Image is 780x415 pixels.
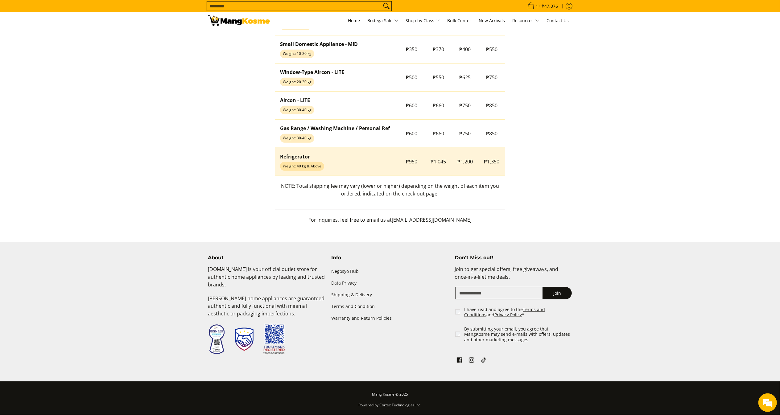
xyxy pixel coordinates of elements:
nav: Main Menu [276,12,572,29]
span: Resources [513,17,539,25]
p: Powered by Cortex Technologies Inc. [208,401,572,412]
a: New Arrivals [476,12,508,29]
span: ₱750 [460,130,471,137]
a: Negosyo Hub [332,265,449,277]
img: Data Privacy Seal [208,324,225,355]
span: We're online! [36,78,85,140]
label: By submitting your email, you agree that MangKosme may send e-mails with offers, updates and othe... [464,326,572,343]
p: [DOMAIN_NAME] is your official outlet store for authentic home appliances by leading and trusted ... [208,265,325,294]
a: Warranty and Return Policies [332,313,449,324]
span: Contact Us [547,18,569,23]
a: See Mang Kosme on Instagram [467,356,476,366]
span: Bulk Center [448,18,472,23]
img: Trustmark QR [263,324,285,355]
span: ₱660 [433,130,444,137]
a: Home [345,12,363,29]
a: Bodega Sale [365,12,402,29]
span: [EMAIL_ADDRESS][DOMAIN_NAME] [392,216,472,223]
td: ₱600 [398,120,425,148]
textarea: Type your message and hit 'Enter' [3,168,118,190]
a: Terms and Conditions [464,306,545,318]
p: For inquiries, feel free to email us at [275,216,505,230]
span: ₱550 [433,74,444,81]
span: New Arrivals [479,18,505,23]
span: Weight: 40 kg & Above [280,162,324,171]
span: ₱750 [460,102,471,109]
p: NOTE: Total shipping fee may vary (lower or higher) depending on the weight of each item you orde... [275,182,505,204]
span: Bodega Sale [368,17,398,25]
span: Shop by Class [406,17,440,25]
strong: Gas Range / Washing Machine / Personal Ref [280,125,390,132]
h4: About [208,255,325,261]
span: ₱625 [460,74,471,81]
a: See Mang Kosme on TikTok [479,356,488,366]
img: Shipping &amp; Delivery Page l Mang Kosme: Home Appliances Warehouse Sale! [208,15,270,26]
span: Home [348,18,360,23]
a: Data Privacy [332,277,449,289]
span: ₱850 [486,102,497,109]
strong: Refrigerator [280,153,310,160]
a: Shop by Class [403,12,443,29]
span: ₱400 [460,46,471,53]
span: • [526,3,560,10]
strong: Aircon - LITE [280,97,310,104]
span: Weight: 20-30 kg [280,78,314,86]
button: Search [382,2,391,11]
p: Join to get special offers, free giveaways, and once-in-a-lifetime deals. [455,265,572,287]
div: Chat with us now [32,35,104,43]
p: [PERSON_NAME] home appliances are guaranteed authentic and fully functional with minimal aestheti... [208,295,325,324]
span: ₱850 [486,130,497,137]
span: Weight: 10-20 kg [280,50,314,58]
strong: Small Domestic Appliance - MID [280,41,358,47]
img: Trustmark Seal [235,328,254,351]
h4: Don't Miss out! [455,255,572,261]
span: ₱1,045 [431,158,446,165]
span: Weight: 30-40 kg [280,134,314,142]
span: ₱660 [433,102,444,109]
h4: Info [332,255,449,261]
label: I have read and agree to the and * [464,307,572,318]
div: Minimize live chat window [101,3,116,18]
a: Terms and Condition [332,301,449,313]
span: ₱950 [406,158,418,165]
span: ₱1,200 [457,158,473,165]
a: Contact Us [544,12,572,29]
span: ₱750 [486,74,497,81]
a: Shipping & Delivery [332,289,449,301]
span: Weight: 30-40 kg [280,106,314,114]
span: ₱370 [433,46,444,53]
span: 1 [535,4,539,8]
strong: Window-Type Aircon - LITE [280,69,344,76]
a: See Mang Kosme on Facebook [455,356,464,366]
a: Bulk Center [444,12,475,29]
a: Privacy Policy [494,312,522,318]
span: ₱1,350 [484,158,500,165]
span: ₱47,076 [541,4,559,8]
span: ₱350 [406,46,418,53]
span: ₱550 [486,46,497,53]
a: Resources [510,12,543,29]
td: ₱500 [398,64,425,92]
button: Join [543,287,572,299]
p: Mang Kosme © 2025 [208,391,572,401]
td: ₱600 [398,92,425,120]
